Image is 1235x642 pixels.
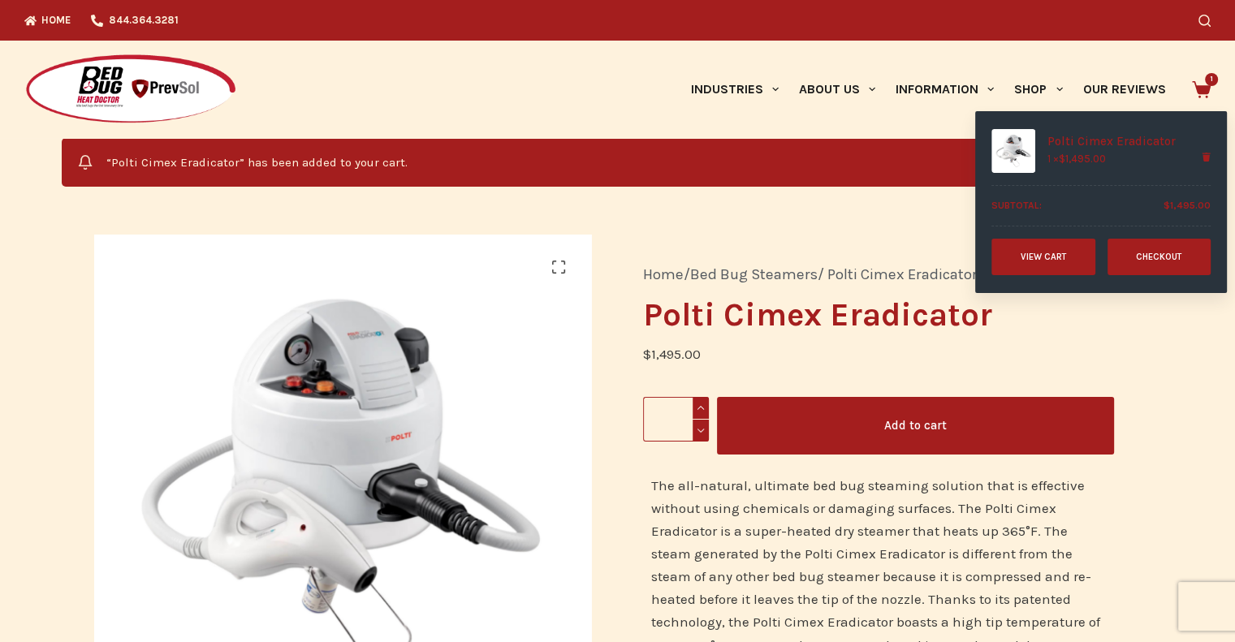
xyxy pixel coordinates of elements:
[1164,200,1170,211] span: $
[13,6,62,55] button: Open LiveChat chat widget
[643,265,684,283] a: Home
[643,299,1114,331] h1: Polti Cimex Eradicator
[542,251,575,283] a: View full-screen image gallery
[24,54,237,126] img: Prevsol/Bed Bug Heat Doctor
[643,262,1114,287] nav: Breadcrumb
[1004,41,1073,138] a: Shop
[1059,153,1065,165] span: $
[1059,153,1106,165] bdi: 1,495.00
[1108,239,1211,275] a: Checkout
[643,346,651,362] span: $
[717,397,1113,455] button: Add to cart
[690,265,818,283] a: Bed Bug Steamers
[62,138,1173,187] div: “Polti Cimex Eradicator” has been added to your cart.
[991,129,1035,173] img: The Polti Cimex Eradicator bed bug steamer for pest professionals
[1198,15,1211,27] button: Search
[1205,73,1218,86] span: 1
[680,41,788,138] a: Industries
[886,41,1004,138] a: Information
[1164,200,1211,211] bdi: 1,495.00
[680,41,1176,138] nav: Primary
[643,397,710,442] input: Product quantity
[1195,146,1217,168] a: Remove Polti Cimex Eradicator from cart
[788,41,885,138] a: About Us
[1047,134,1194,150] a: Polti Cimex Eradicator
[991,198,1042,214] strong: Subtotal:
[1073,41,1176,138] a: Our Reviews
[1047,153,1106,165] span: 1 ×
[643,346,701,362] bdi: 1,495.00
[991,239,1095,275] a: View cart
